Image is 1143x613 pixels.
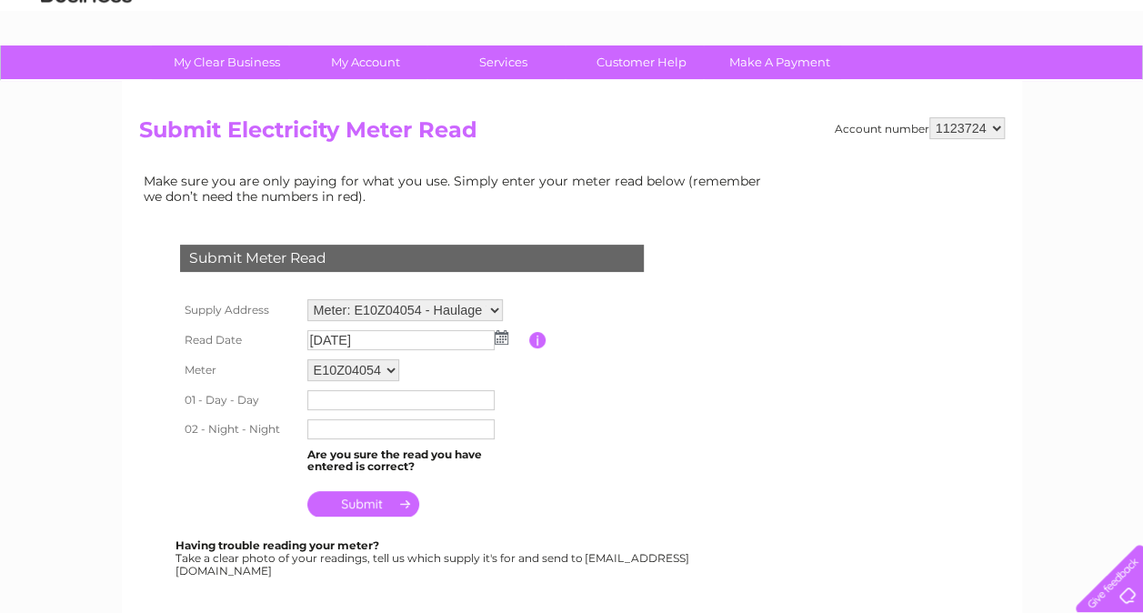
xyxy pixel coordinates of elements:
[529,332,546,348] input: Information
[705,45,855,79] a: Make A Payment
[566,45,717,79] a: Customer Help
[175,295,303,326] th: Supply Address
[1083,77,1126,91] a: Log out
[428,45,578,79] a: Services
[40,47,133,103] img: logo.png
[152,45,302,79] a: My Clear Business
[143,10,1002,88] div: Clear Business is a trading name of Verastar Limited (registered in [GEOGRAPHIC_DATA] No. 3667643...
[139,117,1005,152] h2: Submit Electricity Meter Read
[307,491,419,517] input: Submit
[985,77,1011,91] a: Blog
[180,245,644,272] div: Submit Meter Read
[175,415,303,444] th: 02 - Night - Night
[495,330,508,345] img: ...
[1022,77,1067,91] a: Contact
[919,77,974,91] a: Telecoms
[175,538,379,552] b: Having trouble reading your meter?
[175,386,303,415] th: 01 - Day - Day
[835,117,1005,139] div: Account number
[823,77,857,91] a: Water
[303,444,529,478] td: Are you sure the read you have entered is correct?
[139,169,776,207] td: Make sure you are only paying for what you use. Simply enter your meter read below (remember we d...
[175,326,303,355] th: Read Date
[868,77,908,91] a: Energy
[800,9,926,32] a: 0333 014 3131
[175,355,303,386] th: Meter
[290,45,440,79] a: My Account
[175,539,692,577] div: Take a clear photo of your readings, tell us which supply it's for and send to [EMAIL_ADDRESS][DO...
